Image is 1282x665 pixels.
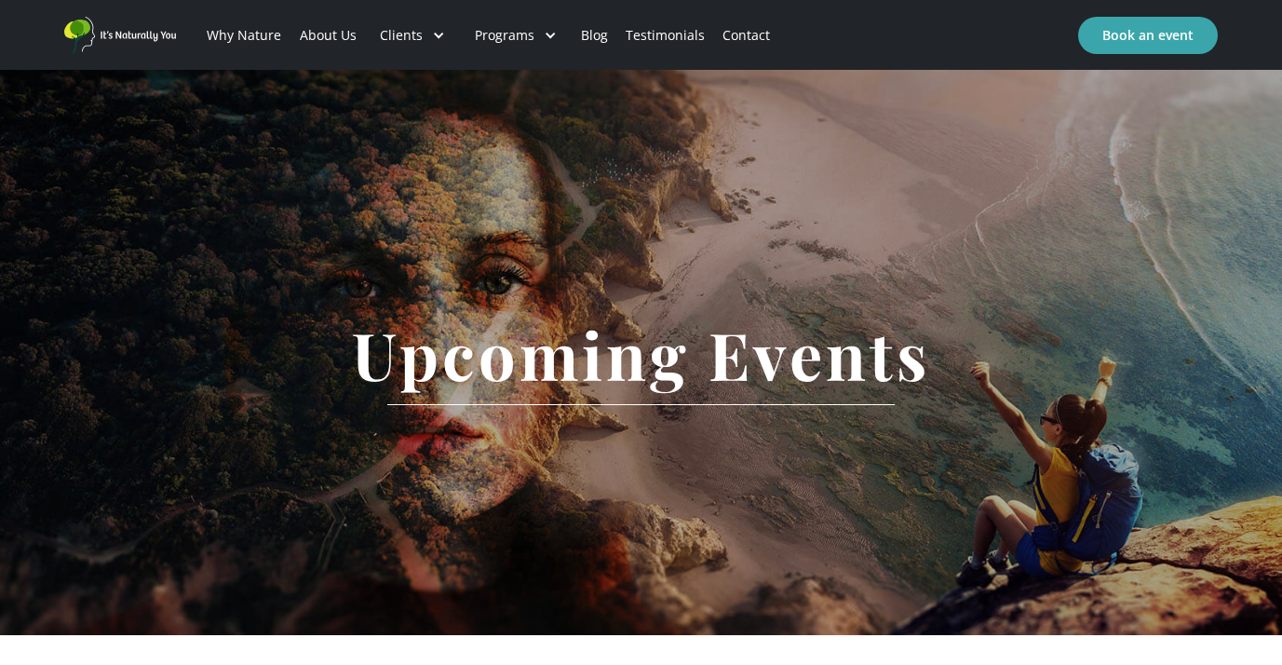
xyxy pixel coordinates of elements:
div: Clients [365,4,460,67]
a: Testimonials [616,4,713,67]
div: Programs [475,26,534,45]
a: About Us [290,4,365,67]
h1: Upcoming Events [324,319,958,390]
a: Contact [714,4,779,67]
div: Programs [460,4,572,67]
a: home [64,17,176,53]
a: Blog [572,4,616,67]
a: Book an event [1078,17,1218,54]
div: Clients [380,26,423,45]
a: Why Nature [198,4,290,67]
